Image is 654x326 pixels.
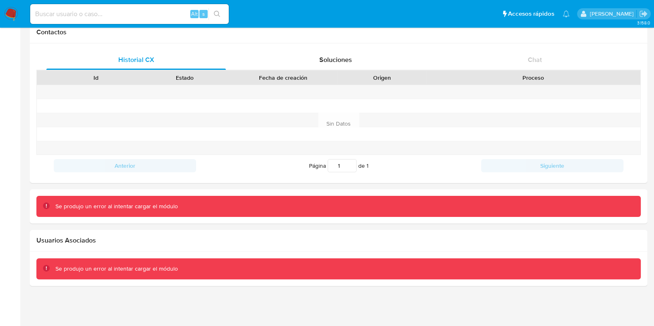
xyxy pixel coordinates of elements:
input: Buscar usuario o caso... [30,9,229,19]
span: Accesos rápidos [508,10,554,18]
div: Origen [343,74,421,82]
button: Siguiente [481,159,623,172]
button: Anterior [54,159,196,172]
span: Soluciones [319,55,352,64]
span: 1 [367,162,369,170]
div: Id [57,74,134,82]
h2: Usuarios Asociados [36,236,641,245]
span: Página de [309,159,369,172]
div: Estado [146,74,223,82]
span: Chat [528,55,542,64]
span: s [202,10,205,18]
span: 3.158.0 [637,19,650,26]
button: search-icon [208,8,225,20]
h1: Contactos [36,28,641,36]
span: Historial CX [118,55,154,64]
a: Notificaciones [563,10,570,17]
div: Se produjo un error al intentar cargar el módulo [55,202,178,210]
p: alan.cervantesmartinez@mercadolibre.com.mx [589,10,636,18]
a: Salir [639,10,648,18]
span: Alt [191,10,198,18]
div: Se produjo un error al intentar cargar el módulo [55,265,178,273]
div: Fecha de creación [235,74,332,82]
div: Proceso [432,74,635,82]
